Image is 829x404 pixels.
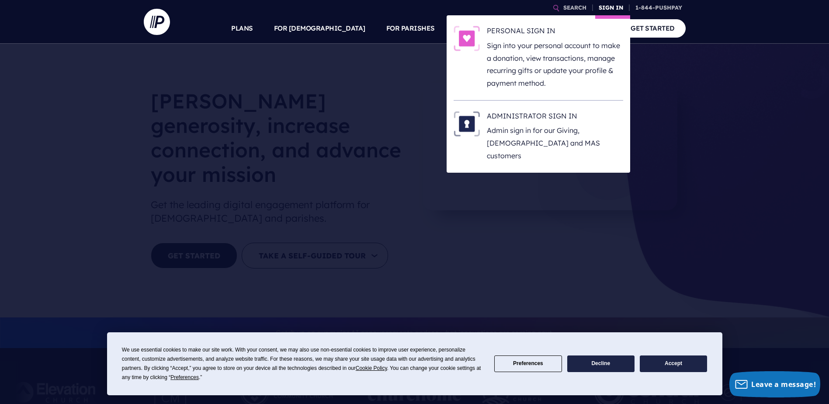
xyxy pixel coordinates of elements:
[454,111,623,162] a: ADMINISTRATOR SIGN IN - Illustration ADMINISTRATOR SIGN IN Admin sign in for our Giving, [DEMOGRA...
[515,13,546,44] a: EXPLORE
[751,380,816,389] span: Leave a message!
[231,13,253,44] a: PLANS
[567,13,599,44] a: COMPANY
[122,345,484,382] div: We use essential cookies to make our site work. With your consent, we may also use non-essential ...
[107,332,722,395] div: Cookie Consent Prompt
[456,13,495,44] a: SOLUTIONS
[494,355,562,373] button: Preferences
[454,111,480,136] img: ADMINISTRATOR SIGN IN - Illustration
[487,26,623,39] h6: PERSONAL SIGN IN
[454,26,623,90] a: PERSONAL SIGN IN - Illustration PERSONAL SIGN IN Sign into your personal account to make a donati...
[386,13,435,44] a: FOR PARISHES
[487,124,623,162] p: Admin sign in for our Giving, [DEMOGRAPHIC_DATA] and MAS customers
[170,374,199,380] span: Preferences
[454,26,480,51] img: PERSONAL SIGN IN - Illustration
[567,355,635,373] button: Decline
[640,355,707,373] button: Accept
[487,39,623,90] p: Sign into your personal account to make a donation, view transactions, manage recurring gifts or ...
[729,371,820,397] button: Leave a message!
[274,13,365,44] a: FOR [DEMOGRAPHIC_DATA]
[356,365,387,371] span: Cookie Policy
[620,19,686,37] a: GET STARTED
[487,111,623,124] h6: ADMINISTRATOR SIGN IN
